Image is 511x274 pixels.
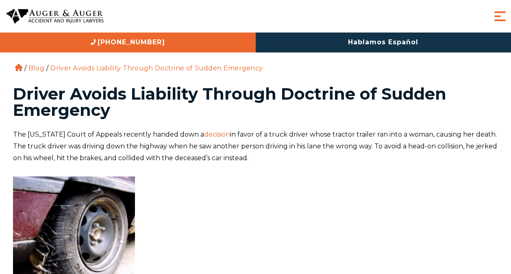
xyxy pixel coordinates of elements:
a: Home [15,64,22,71]
button: Menu [492,8,508,24]
img: Auger & Auger Accident and Injury Lawyers Logo [6,9,104,24]
p: The [US_STATE] Court of Appeals recently handed down a in favor of a truck driver whose tractor t... [13,129,498,164]
a: Blog [28,64,44,72]
h1: Driver Avoids Liability Through Doctrine of Sudden Emergency [13,86,498,118]
li: Driver Avoids Liability Through Doctrine of Sudden Emergency [48,64,265,72]
a: decision [204,130,230,138]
